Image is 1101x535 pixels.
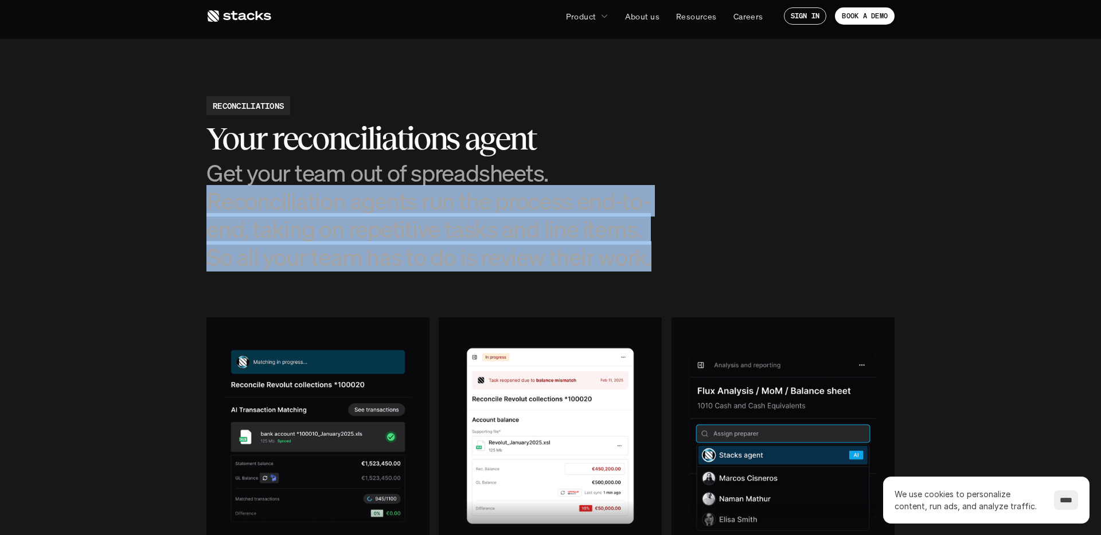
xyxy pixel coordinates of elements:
a: Privacy Policy [135,218,186,226]
a: BOOK A DEMO [835,7,895,25]
a: About us [618,6,666,26]
p: Product [566,10,596,22]
p: Resources [676,10,717,22]
a: Careers [727,6,770,26]
p: BOOK A DEMO [842,12,888,20]
h3: Get your team out of spreadsheets. Reconciliation agents run the process end-to-end, taking on re... [206,159,665,272]
h2: Your reconciliations agent [206,121,665,156]
a: Resources [669,6,724,26]
p: We use cookies to personalize content, run ads, and analyze traffic. [895,488,1043,512]
a: SIGN IN [784,7,827,25]
p: Careers [733,10,763,22]
h2: RECONCILIATIONS [213,100,284,112]
p: SIGN IN [791,12,820,20]
p: About us [625,10,659,22]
